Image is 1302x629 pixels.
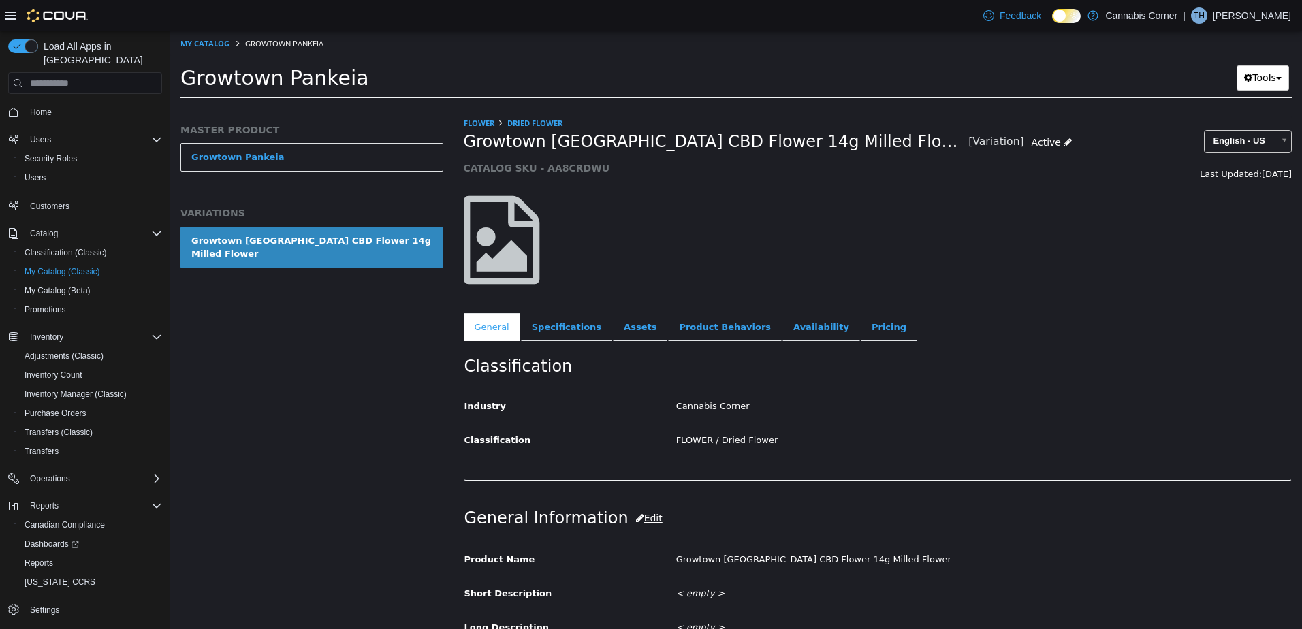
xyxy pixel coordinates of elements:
[14,243,168,262] button: Classification (Classic)
[25,519,105,530] span: Canadian Compliance
[293,100,799,121] span: Growtown [GEOGRAPHIC_DATA] CBD Flower 14g Milled Flower
[25,470,76,487] button: Operations
[1034,99,1122,122] a: English - US
[14,572,168,592] button: [US_STATE] CCRS
[19,424,98,440] a: Transfers (Classic)
[14,149,168,168] button: Security Roles
[30,500,59,511] span: Reports
[1052,23,1053,24] span: Dark Mode
[19,555,59,571] a: Reports
[25,225,162,242] span: Catalog
[25,104,57,120] a: Home
[25,446,59,457] span: Transfers
[14,404,168,423] button: Purchase Orders
[21,203,262,229] div: Growtown [GEOGRAPHIC_DATA] CBD Flower 14g Milled Flower
[294,370,336,380] span: Industry
[337,86,392,97] a: Dried Flower
[293,131,910,143] h5: CATALOG SKU - AA8CRDWU
[3,130,168,149] button: Users
[30,228,58,239] span: Catalog
[498,282,612,310] a: Product Behaviors
[19,150,82,167] a: Security Roles
[10,35,199,59] span: Growtown Pankeia
[14,385,168,404] button: Inventory Manager (Classic)
[458,474,500,500] button: Edit
[3,224,168,243] button: Catalog
[1194,7,1205,24] span: TH
[1191,7,1207,24] div: Tania Hines
[10,7,59,17] a: My Catalog
[690,282,747,310] a: Pricing
[25,247,107,258] span: Classification (Classic)
[978,2,1047,29] a: Feedback
[19,517,162,533] span: Canadian Compliance
[25,601,162,618] span: Settings
[25,470,162,487] span: Operations
[19,536,162,552] span: Dashboards
[30,134,51,145] span: Users
[25,498,64,514] button: Reports
[14,168,168,187] button: Users
[294,591,379,601] span: Long Description
[25,198,75,214] a: Customers
[19,283,162,299] span: My Catalog (Beta)
[19,386,132,402] a: Inventory Manager (Classic)
[14,281,168,300] button: My Catalog (Beta)
[14,300,168,319] button: Promotions
[19,302,162,318] span: Promotions
[1034,99,1103,120] span: English - US
[3,469,168,488] button: Operations
[14,534,168,553] a: Dashboards
[25,266,100,277] span: My Catalog (Classic)
[19,405,162,421] span: Purchase Orders
[25,577,95,587] span: [US_STATE] CCRS
[25,285,91,296] span: My Catalog (Beta)
[19,244,112,261] a: Classification (Classic)
[19,263,106,280] a: My Catalog (Classic)
[294,523,365,533] span: Product Name
[25,351,104,361] span: Adjustments (Classic)
[19,283,96,299] a: My Catalog (Beta)
[19,405,92,421] a: Purchase Orders
[14,423,168,442] button: Transfers (Classic)
[496,364,1131,387] div: Cannabis Corner
[27,9,88,22] img: Cova
[75,7,153,17] span: Growtown Pankeia
[1030,138,1092,148] span: Last Updated:
[25,304,66,315] span: Promotions
[25,225,63,242] button: Catalog
[19,302,72,318] a: Promotions
[25,408,86,419] span: Purchase Orders
[1052,9,1081,23] input: Dark Mode
[25,329,69,345] button: Inventory
[14,262,168,281] button: My Catalog (Classic)
[1000,9,1041,22] span: Feedback
[19,367,162,383] span: Inventory Count
[19,348,162,364] span: Adjustments (Classic)
[19,517,110,533] a: Canadian Compliance
[496,517,1131,541] div: Growtown [GEOGRAPHIC_DATA] CBD Flower 14g Milled Flower
[30,332,63,342] span: Inventory
[19,244,162,261] span: Classification (Classic)
[38,39,162,67] span: Load All Apps in [GEOGRAPHIC_DATA]
[14,442,168,461] button: Transfers
[25,558,53,568] span: Reports
[30,604,59,615] span: Settings
[19,443,64,459] a: Transfers
[293,86,324,97] a: FLOWER
[25,602,65,618] a: Settings
[1092,138,1122,148] span: [DATE]
[351,282,442,310] a: Specifications
[19,170,162,186] span: Users
[798,106,853,116] small: [Variation]
[3,195,168,215] button: Customers
[14,553,168,572] button: Reports
[19,424,162,440] span: Transfers (Classic)
[10,112,273,140] a: Growtown Pankeia
[25,172,46,183] span: Users
[3,600,168,619] button: Settings
[19,536,84,552] a: Dashboards
[25,427,93,438] span: Transfers (Classic)
[10,176,273,188] h5: VARIATIONS
[25,153,77,164] span: Security Roles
